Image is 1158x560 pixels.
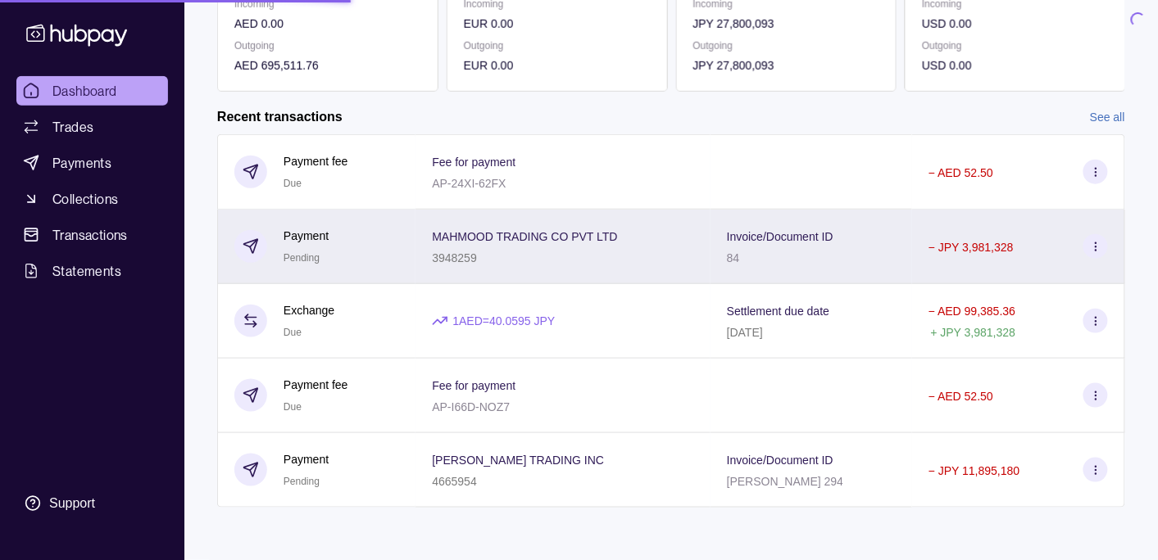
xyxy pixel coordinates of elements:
p: Outgoing [464,37,651,55]
p: − AED 99,385.36 [929,305,1015,318]
a: Dashboard [16,76,168,106]
div: Support [49,495,95,513]
p: Payment [284,227,329,245]
a: Trades [16,112,168,142]
p: [PERSON_NAME] TRADING INC [432,454,604,467]
p: EUR 0.00 [464,56,651,75]
p: MAHMOOD TRADING CO PVT LTD [432,230,617,243]
p: Outgoing [693,37,880,55]
p: Payment [284,450,329,468]
span: Collections [52,189,118,209]
span: Pending [284,252,320,264]
p: JPY 27,800,093 [693,56,880,75]
p: + JPY 3,981,328 [931,326,1016,339]
span: Pending [284,476,320,487]
p: [PERSON_NAME] 294 [727,475,843,488]
p: USD 0.00 [922,15,1109,33]
p: Fee for payment [432,379,515,392]
a: Support [16,486,168,521]
p: Outgoing [234,37,421,55]
p: [DATE] [727,326,763,339]
span: Trades [52,117,93,137]
span: Payments [52,153,111,173]
span: Due [284,178,302,189]
a: Transactions [16,220,168,250]
p: 84 [727,251,740,264]
p: − JPY 11,895,180 [929,464,1019,477]
p: EUR 0.00 [464,15,651,33]
p: 1 AED = 40.0595 JPY [452,312,555,330]
p: 3948259 [432,251,477,264]
p: 4665954 [432,475,477,488]
p: Payment fee [284,152,348,170]
p: AED 695,511.76 [234,56,421,75]
span: Statements [52,261,121,281]
p: Invoice/Document ID [727,454,833,467]
p: Payment fee [284,376,348,394]
a: Statements [16,256,168,286]
a: Collections [16,184,168,214]
p: Exchange [284,301,334,319]
p: Outgoing [922,37,1109,55]
p: JPY 27,800,093 [693,15,880,33]
span: Due [284,327,302,338]
span: Due [284,401,302,413]
p: AED 0.00 [234,15,421,33]
p: − JPY 3,981,328 [929,241,1014,254]
p: Invoice/Document ID [727,230,833,243]
h2: Recent transactions [217,108,343,126]
a: Payments [16,148,168,178]
span: Transactions [52,225,128,245]
p: AP-I66D-NOZ7 [432,400,510,413]
p: USD 0.00 [922,56,1109,75]
p: Settlement due date [727,305,829,318]
p: − AED 52.50 [929,390,993,403]
a: See all [1090,108,1125,126]
p: − AED 52.50 [929,166,993,179]
p: AP-24XI-62FX [432,177,506,190]
p: Fee for payment [432,156,515,169]
span: Dashboard [52,81,117,101]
